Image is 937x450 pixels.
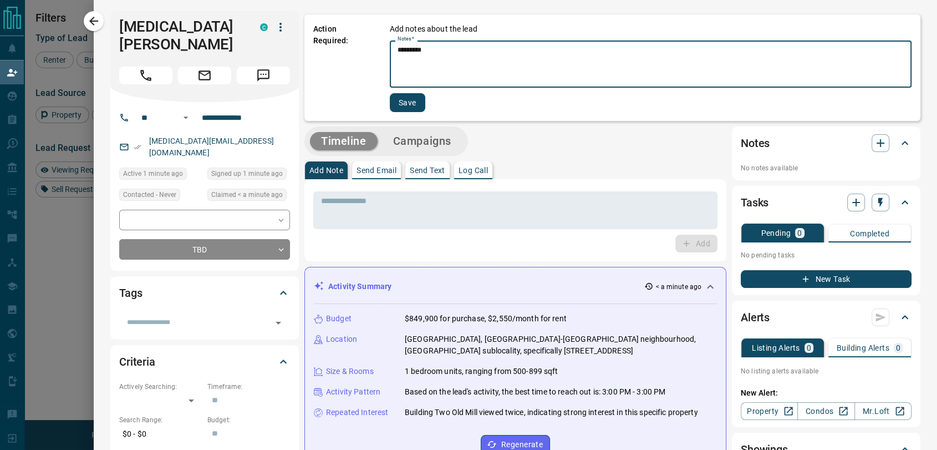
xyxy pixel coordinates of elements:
[309,166,343,174] p: Add Note
[398,36,414,43] label: Notes
[357,166,396,174] p: Send Email
[741,130,911,156] div: Notes
[207,168,290,183] div: Mon Oct 13 2025
[179,111,192,124] button: Open
[119,18,243,53] h1: [MEDICAL_DATA][PERSON_NAME]
[134,143,141,151] svg: Email Verified
[410,166,445,174] p: Send Text
[741,134,770,152] h2: Notes
[741,189,911,216] div: Tasks
[807,344,811,352] p: 0
[405,386,665,398] p: Based on the lead's activity, the best time to reach out is: 3:00 PM - 3:00 PM
[207,189,290,204] div: Mon Oct 13 2025
[854,402,911,420] a: Mr.Loft
[326,366,374,377] p: Size & Rooms
[326,386,380,398] p: Activity Pattern
[260,23,268,31] div: condos.ca
[326,407,388,418] p: Repeated Interest
[837,344,889,352] p: Building Alerts
[119,348,290,375] div: Criteria
[207,415,290,425] p: Budget:
[655,282,701,292] p: < a minute ago
[207,382,290,392] p: Timeframe:
[382,132,462,150] button: Campaigns
[119,168,202,183] div: Mon Oct 13 2025
[390,93,425,112] button: Save
[314,276,717,297] div: Activity Summary< a minute ago
[211,189,283,200] span: Claimed < a minute ago
[211,168,283,179] span: Signed up 1 minute ago
[741,163,911,173] p: No notes available
[237,67,290,84] span: Message
[119,67,172,84] span: Call
[119,382,202,392] p: Actively Searching:
[310,132,378,150] button: Timeline
[850,230,889,237] p: Completed
[405,407,698,418] p: Building Two Old Mill viewed twice, indicating strong interest in this specific property
[123,189,176,200] span: Contacted - Never
[741,247,911,264] p: No pending tasks
[459,166,488,174] p: Log Call
[178,67,231,84] span: Email
[741,304,911,331] div: Alerts
[741,194,768,211] h2: Tasks
[741,309,770,326] h2: Alerts
[741,270,911,288] button: New Task
[119,239,290,260] div: TBD
[752,344,800,352] p: Listing Alerts
[313,23,373,112] p: Action Required:
[328,281,391,292] p: Activity Summary
[119,425,202,443] p: $0 - $0
[896,344,900,352] p: 0
[271,315,286,331] button: Open
[119,415,202,425] p: Search Range:
[405,366,558,377] p: 1 bedroom units, ranging from 500-899 sqft
[119,353,155,371] h2: Criteria
[741,387,911,399] p: New Alert:
[797,229,802,237] p: 0
[761,229,791,237] p: Pending
[741,402,798,420] a: Property
[390,23,477,35] p: Add notes about the lead
[119,280,290,306] div: Tags
[326,333,357,345] p: Location
[741,366,911,376] p: No listing alerts available
[405,333,717,357] p: [GEOGRAPHIC_DATA], [GEOGRAPHIC_DATA]-[GEOGRAPHIC_DATA] neighbourhood, [GEOGRAPHIC_DATA] sublocali...
[123,168,183,179] span: Active 1 minute ago
[797,402,854,420] a: Condos
[149,136,274,157] a: [MEDICAL_DATA][EMAIL_ADDRESS][DOMAIN_NAME]
[405,313,567,325] p: $849,900 for purchase, $2,550/month for rent
[326,313,352,325] p: Budget
[119,284,142,302] h2: Tags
